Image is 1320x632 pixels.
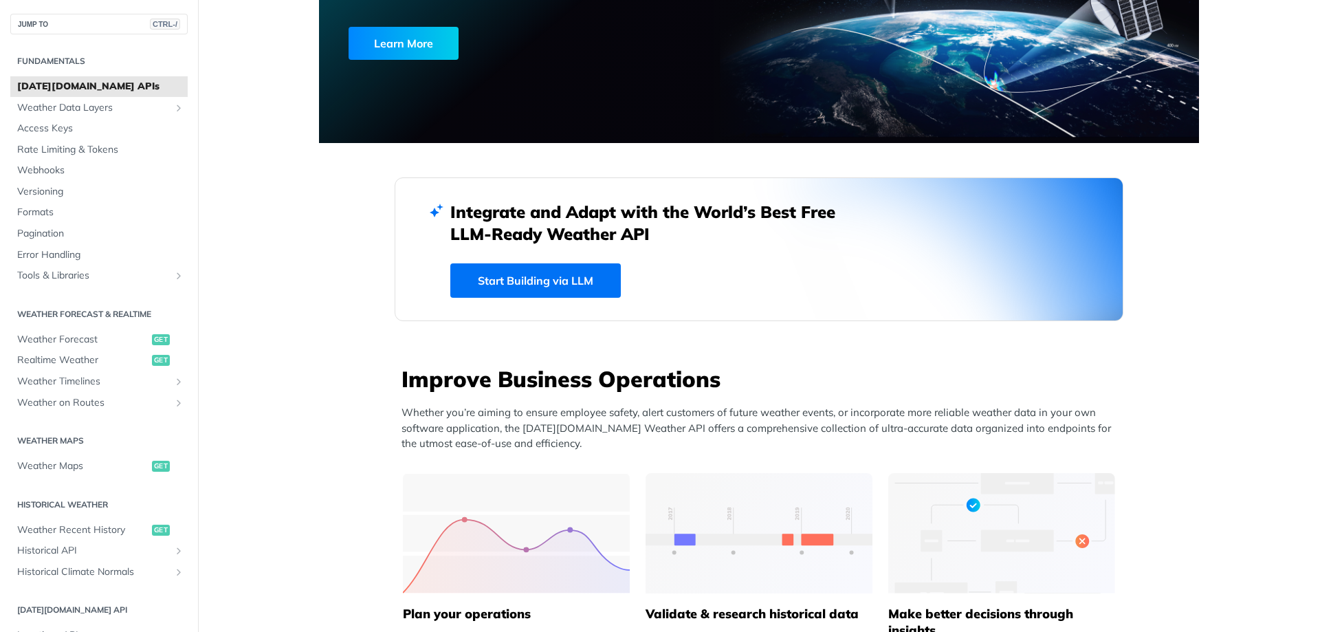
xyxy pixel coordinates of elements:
[152,334,170,345] span: get
[10,265,188,286] a: Tools & LibrariesShow subpages for Tools & Libraries
[173,397,184,408] button: Show subpages for Weather on Routes
[10,140,188,160] a: Rate Limiting & Tokens
[17,353,148,367] span: Realtime Weather
[401,405,1123,452] p: Whether you’re aiming to ensure employee safety, alert customers of future weather events, or inc...
[10,98,188,118] a: Weather Data LayersShow subpages for Weather Data Layers
[17,565,170,579] span: Historical Climate Normals
[17,185,184,199] span: Versioning
[17,459,148,473] span: Weather Maps
[646,473,872,593] img: 13d7ca0-group-496-2.svg
[173,270,184,281] button: Show subpages for Tools & Libraries
[10,224,188,244] a: Pagination
[10,245,188,265] a: Error Handling
[17,227,184,241] span: Pagination
[10,541,188,561] a: Historical APIShow subpages for Historical API
[10,118,188,139] a: Access Keys
[10,371,188,392] a: Weather TimelinesShow subpages for Weather Timelines
[10,14,188,34] button: JUMP TOCTRL-/
[152,355,170,366] span: get
[17,101,170,115] span: Weather Data Layers
[17,164,184,177] span: Webhooks
[17,269,170,283] span: Tools & Libraries
[450,201,856,245] h2: Integrate and Adapt with the World’s Best Free LLM-Ready Weather API
[888,473,1115,593] img: a22d113-group-496-32x.svg
[17,333,148,347] span: Weather Forecast
[17,206,184,219] span: Formats
[403,473,630,593] img: 39565e8-group-4962x.svg
[10,520,188,541] a: Weather Recent Historyget
[17,375,170,389] span: Weather Timelines
[17,122,184,135] span: Access Keys
[152,461,170,472] span: get
[150,19,180,30] span: CTRL-/
[10,435,188,447] h2: Weather Maps
[17,544,170,558] span: Historical API
[17,523,148,537] span: Weather Recent History
[17,396,170,410] span: Weather on Routes
[10,160,188,181] a: Webhooks
[17,143,184,157] span: Rate Limiting & Tokens
[10,350,188,371] a: Realtime Weatherget
[10,604,188,616] h2: [DATE][DOMAIN_NAME] API
[10,202,188,223] a: Formats
[10,499,188,511] h2: Historical Weather
[10,456,188,477] a: Weather Mapsget
[646,606,872,622] h5: Validate & research historical data
[10,393,188,413] a: Weather on RoutesShow subpages for Weather on Routes
[349,27,459,60] div: Learn More
[152,525,170,536] span: get
[173,567,184,578] button: Show subpages for Historical Climate Normals
[17,248,184,262] span: Error Handling
[450,263,621,298] a: Start Building via LLM
[401,364,1123,394] h3: Improve Business Operations
[403,606,630,622] h5: Plan your operations
[173,545,184,556] button: Show subpages for Historical API
[349,27,689,60] a: Learn More
[173,102,184,113] button: Show subpages for Weather Data Layers
[10,55,188,67] h2: Fundamentals
[10,308,188,320] h2: Weather Forecast & realtime
[10,562,188,582] a: Historical Climate NormalsShow subpages for Historical Climate Normals
[10,182,188,202] a: Versioning
[17,80,184,94] span: [DATE][DOMAIN_NAME] APIs
[10,329,188,350] a: Weather Forecastget
[10,76,188,97] a: [DATE][DOMAIN_NAME] APIs
[173,376,184,387] button: Show subpages for Weather Timelines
